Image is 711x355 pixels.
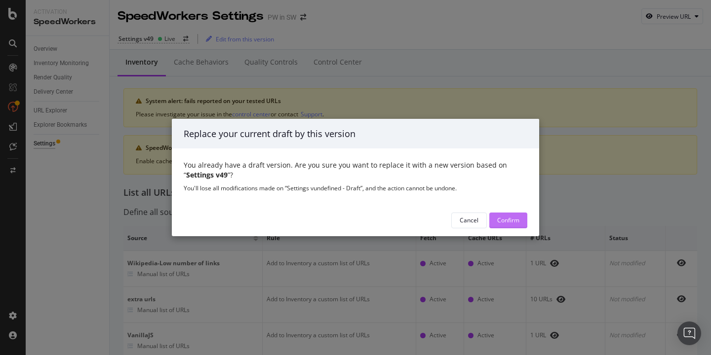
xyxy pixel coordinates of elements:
[184,160,527,180] div: You already have a draft version. Are you sure you want to replace it with a new version based on...
[489,213,527,228] button: Confirm
[184,184,527,192] div: You'll lose all modifications made on “ Settings vundefined - Draft”, and the action cannot be un...
[451,213,487,228] button: Cancel
[184,128,527,141] div: Replace your current draft by this version
[186,170,228,179] b: Settings v49
[460,216,478,224] div: Cancel
[497,216,519,224] div: Confirm
[677,321,701,345] div: Open Intercom Messenger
